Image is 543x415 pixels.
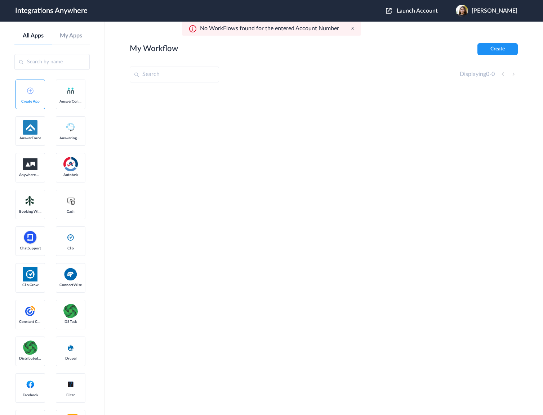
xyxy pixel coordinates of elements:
span: Launch Account [397,8,438,14]
span: Clio Grow [19,283,41,287]
h4: Displaying - [460,71,495,78]
img: chatsupport-icon.svg [23,230,37,245]
span: [PERSON_NAME] [472,8,517,14]
img: facebook-logo.svg [26,380,35,389]
span: Filter [59,393,82,397]
a: My Apps [52,32,90,39]
span: DS Task [59,320,82,324]
span: Autotask [59,173,82,177]
img: autotask.png [63,157,78,171]
img: constant-contact.svg [23,304,37,318]
img: distributedSource.png [23,340,37,355]
span: ConnectWise [59,283,82,287]
h1: Integrations Anywhere [15,6,88,15]
img: drupal-logo.svg [66,343,75,352]
p: No WorkFlows found for the entered Account Number [200,25,339,32]
img: connectwise.png [63,267,78,281]
img: launch-acct-icon.svg [386,8,392,14]
input: Search [130,67,219,82]
span: Distributed Source [19,356,41,361]
img: img-4367-4.jpg [456,5,468,17]
span: Anywhere Works [19,173,41,177]
input: Search by name [14,54,90,70]
span: AnswerConnect [59,99,82,104]
span: Clio [59,246,82,251]
img: add-icon.svg [27,87,34,94]
img: clio-logo.svg [66,233,75,242]
span: Create App [19,99,41,104]
img: Setmore_Logo.svg [23,194,37,207]
span: 0 [486,71,489,77]
img: filter.png [63,378,78,391]
img: aww.png [23,158,37,170]
span: Facebook [19,393,41,397]
button: Create [477,43,518,55]
button: x [351,25,354,31]
img: answerconnect-logo.svg [66,86,75,95]
img: Clio.jpg [23,267,37,281]
h2: My Workflow [130,44,178,53]
span: Constant Contact [19,320,41,324]
img: distributedSource.png [63,304,78,318]
img: af-app-logo.svg [23,120,37,135]
span: Cash [59,209,82,214]
span: 0 [491,71,495,77]
span: ChatSupport [19,246,41,251]
a: All Apps [14,32,52,39]
img: Answering_service.png [63,120,78,135]
button: Launch Account [386,8,447,14]
span: Answering Service [59,136,82,140]
span: Booking Widget [19,209,41,214]
img: cash-logo.svg [66,197,75,205]
span: Drupal [59,356,82,361]
span: AnswerForce [19,136,41,140]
